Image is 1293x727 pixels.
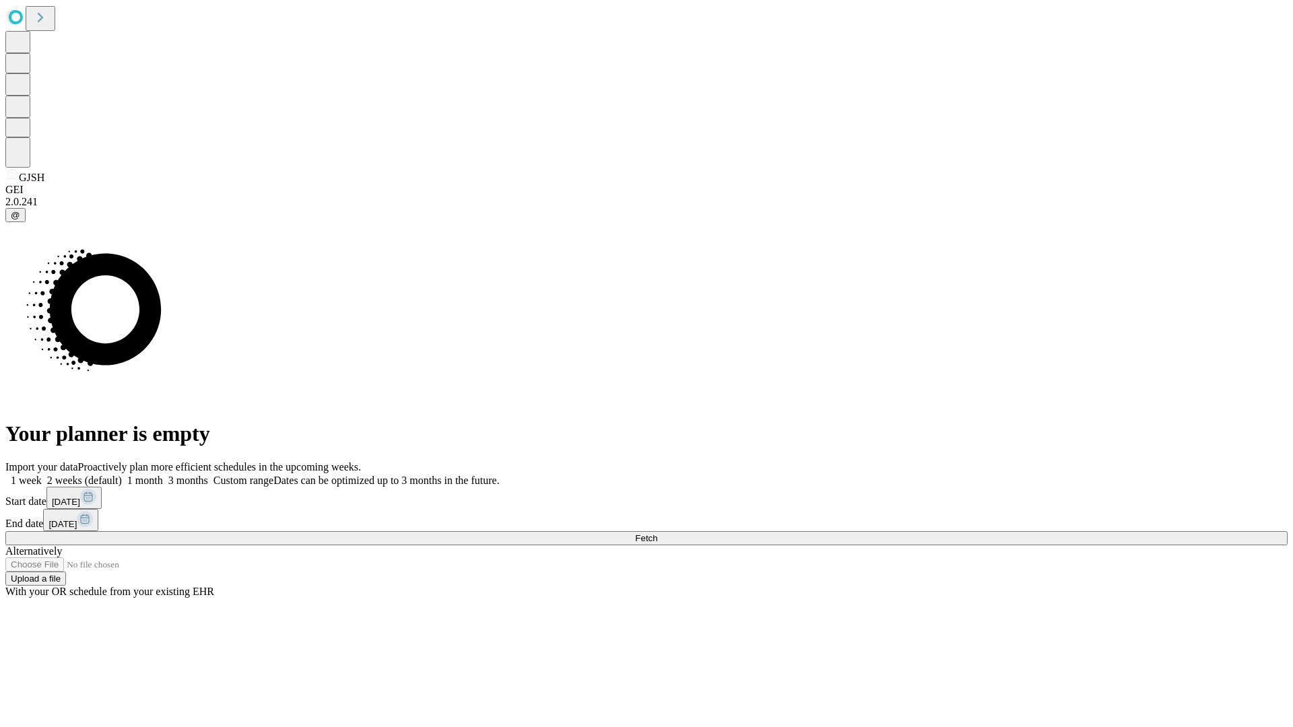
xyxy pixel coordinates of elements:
span: Alternatively [5,545,62,557]
button: [DATE] [46,487,102,509]
span: Custom range [213,475,273,486]
span: GJSH [19,172,44,183]
span: 1 month [127,475,163,486]
span: [DATE] [48,519,77,529]
button: Upload a file [5,572,66,586]
span: 3 months [168,475,208,486]
h1: Your planner is empty [5,421,1288,446]
span: 2 weeks (default) [47,475,122,486]
span: @ [11,210,20,220]
button: @ [5,208,26,222]
span: [DATE] [52,497,80,507]
span: Fetch [635,533,657,543]
div: End date [5,509,1288,531]
span: With your OR schedule from your existing EHR [5,586,214,597]
div: Start date [5,487,1288,509]
span: Import your data [5,461,78,473]
button: [DATE] [43,509,98,531]
span: 1 week [11,475,42,486]
button: Fetch [5,531,1288,545]
span: Dates can be optimized up to 3 months in the future. [273,475,499,486]
div: 2.0.241 [5,196,1288,208]
div: GEI [5,184,1288,196]
span: Proactively plan more efficient schedules in the upcoming weeks. [78,461,361,473]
